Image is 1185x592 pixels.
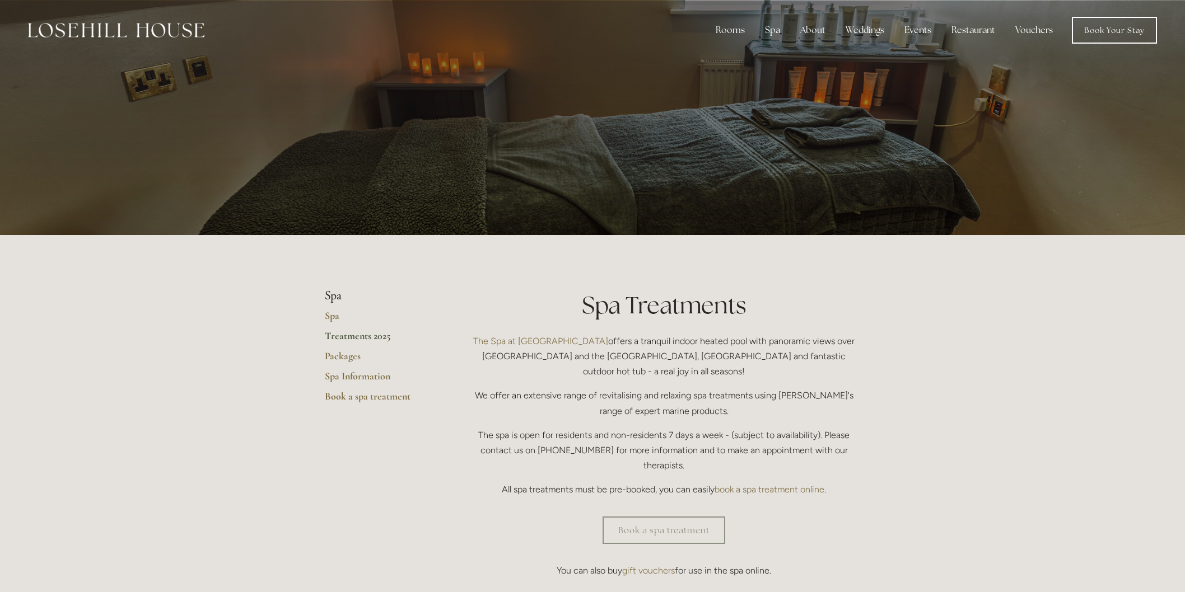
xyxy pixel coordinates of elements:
[468,333,860,379] p: offers a tranquil indoor heated pool with panoramic views over [GEOGRAPHIC_DATA] and the [GEOGRAP...
[468,563,860,578] p: You can also buy for use in the spa online.
[622,565,675,576] a: gift vouchers
[707,19,754,41] div: Rooms
[1006,19,1062,41] a: Vouchers
[28,23,204,37] img: Losehill House
[468,482,860,497] p: All spa treatments must be pre-booked, you can easily .
[1072,17,1157,44] a: Book Your Stay
[325,330,432,350] a: Treatments 2025
[715,484,824,495] a: book a spa treatment online
[473,336,608,346] a: The Spa at [GEOGRAPHIC_DATA]
[325,289,432,303] li: Spa
[325,350,432,370] a: Packages
[837,19,893,41] div: Weddings
[895,19,940,41] div: Events
[468,427,860,473] p: The spa is open for residents and non-residents 7 days a week - (subject to availability). Please...
[943,19,1004,41] div: Restaurant
[791,19,834,41] div: About
[325,309,432,330] a: Spa
[468,289,860,322] h1: Spa Treatments
[603,516,725,544] a: Book a spa treatment
[325,370,432,390] a: Spa Information
[468,388,860,418] p: We offer an extensive range of revitalising and relaxing spa treatments using [PERSON_NAME]'s ran...
[756,19,789,41] div: Spa
[325,390,432,410] a: Book a spa treatment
